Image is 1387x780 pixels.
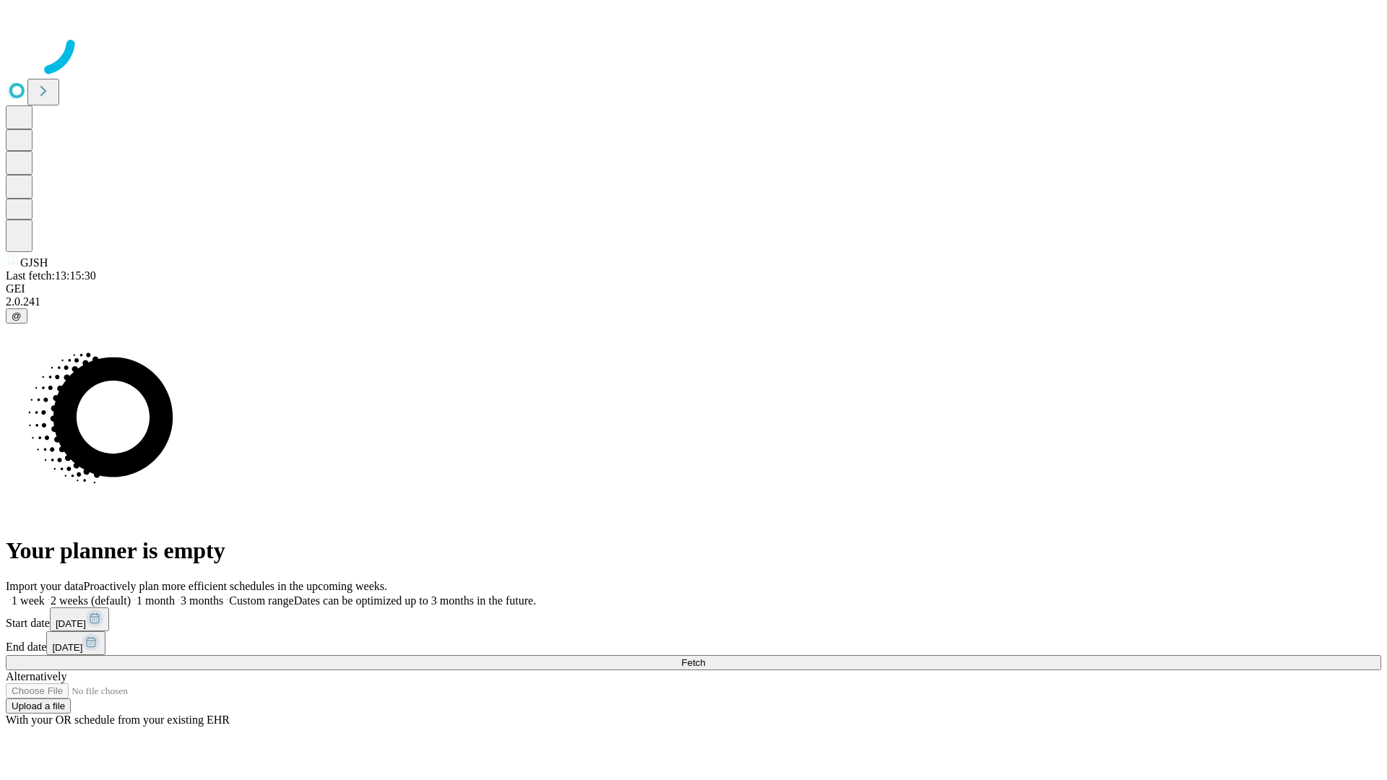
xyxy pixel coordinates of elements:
[6,580,84,592] span: Import your data
[6,655,1381,670] button: Fetch
[6,607,1381,631] div: Start date
[6,537,1381,564] h1: Your planner is empty
[6,714,230,726] span: With your OR schedule from your existing EHR
[229,594,293,607] span: Custom range
[6,308,27,324] button: @
[137,594,175,607] span: 1 month
[681,657,705,668] span: Fetch
[46,631,105,655] button: [DATE]
[52,642,82,653] span: [DATE]
[6,282,1381,295] div: GEI
[6,269,96,282] span: Last fetch: 13:15:30
[56,618,86,629] span: [DATE]
[6,698,71,714] button: Upload a file
[50,607,109,631] button: [DATE]
[6,631,1381,655] div: End date
[84,580,387,592] span: Proactively plan more efficient schedules in the upcoming weeks.
[12,311,22,321] span: @
[181,594,223,607] span: 3 months
[6,670,66,682] span: Alternatively
[12,594,45,607] span: 1 week
[294,594,536,607] span: Dates can be optimized up to 3 months in the future.
[51,594,131,607] span: 2 weeks (default)
[6,295,1381,308] div: 2.0.241
[20,256,48,269] span: GJSH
